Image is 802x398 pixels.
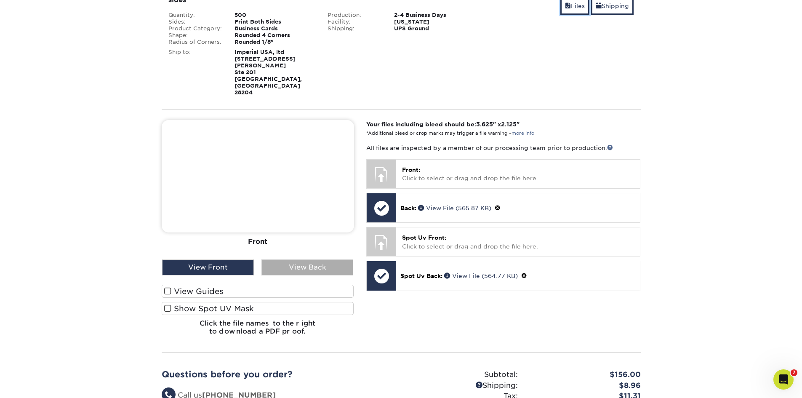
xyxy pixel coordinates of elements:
[791,369,797,376] span: 7
[162,369,395,379] h2: Questions before you order?
[228,32,321,39] div: Rounded 4 Corners
[162,39,229,45] div: Radius of Corners:
[524,369,647,380] div: $156.00
[400,205,416,211] span: Back:
[321,12,388,19] div: Production:
[366,121,520,128] strong: Your files including bleed should be: " x "
[512,131,534,136] a: more info
[402,233,634,251] p: Click to select or drag and drop the file here.
[162,302,354,315] label: Show Spot UV Mask
[162,19,229,25] div: Sides:
[366,131,534,136] small: *Additional bleed or crop marks may trigger a file warning –
[261,259,353,275] div: View Back
[321,25,388,32] div: Shipping:
[228,25,321,32] div: Business Cards
[596,3,602,9] span: shipping
[162,319,354,342] h6: Click the file names to the right to download a PDF proof.
[444,272,518,279] a: View File (564.77 KB)
[388,25,481,32] div: UPS Ground
[400,272,442,279] span: Spot Uv Back:
[402,166,634,183] p: Click to select or drag and drop the file here.
[162,259,254,275] div: View Front
[162,285,354,298] label: View Guides
[228,19,321,25] div: Print Both Sides
[366,144,640,152] p: All files are inspected by a member of our processing team prior to production.
[162,232,354,251] div: Front
[162,32,229,39] div: Shape:
[162,25,229,32] div: Product Category:
[565,3,571,9] span: files
[388,12,481,19] div: 2-4 Business Days
[402,166,420,173] span: Front:
[401,369,524,380] div: Subtotal:
[162,12,229,19] div: Quantity:
[228,12,321,19] div: 500
[234,49,302,96] strong: Imperial USA, ltd [STREET_ADDRESS][PERSON_NAME] Ste 201 [GEOGRAPHIC_DATA], [GEOGRAPHIC_DATA] 28204
[418,205,491,211] a: View File (565.87 KB)
[162,49,229,96] div: Ship to:
[388,19,481,25] div: [US_STATE]
[321,19,388,25] div: Facility:
[401,380,524,391] div: Shipping:
[524,380,647,391] div: $8.96
[476,121,493,128] span: 3.625
[773,369,794,390] iframe: Intercom live chat
[228,39,321,45] div: Rounded 1/8"
[501,121,517,128] span: 2.125
[402,234,446,241] span: Spot Uv Front:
